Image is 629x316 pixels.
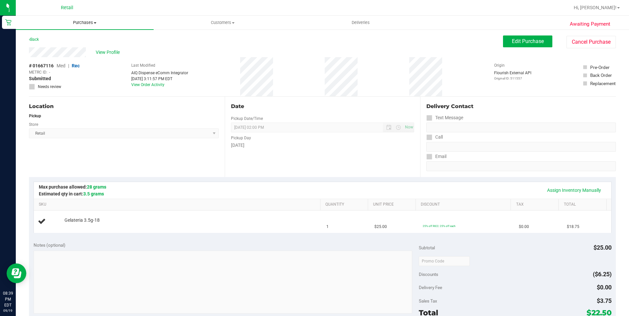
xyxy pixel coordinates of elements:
[564,202,604,207] a: Total
[29,102,219,110] div: Location
[131,76,188,82] div: [DATE] 3:11:57 PM EDT
[131,82,164,87] a: View Order Activity
[3,290,13,308] p: 08:39 PM EDT
[512,38,544,44] span: Edit Purchase
[29,37,39,42] a: Back
[292,16,430,30] a: Deliveries
[39,191,104,196] span: Estimated qty in cart:
[419,285,442,290] span: Delivery Fee
[96,49,122,56] span: View Profile
[34,242,65,248] span: Notes (optional)
[64,217,100,223] span: Gelateria 3.5g-18
[16,16,154,30] a: Purchases
[419,268,438,280] span: Discounts
[519,224,529,230] span: $0.00
[61,5,73,11] span: Retail
[231,102,415,110] div: Date
[426,123,616,132] input: Format: (999) 999-9999
[494,76,531,81] p: Original ID: 511557
[423,224,455,228] span: 25% off RICC: 25% off each
[570,20,610,28] span: Awaiting Payment
[57,63,65,68] span: Med
[426,102,616,110] div: Delivery Contact
[131,62,155,68] label: Last Modified
[574,5,616,10] span: Hi, [PERSON_NAME]!
[343,20,379,26] span: Deliveries
[29,75,51,82] span: Submitted
[516,202,556,207] a: Tax
[7,263,26,283] iframe: Resource center
[231,142,415,149] div: [DATE]
[543,185,605,196] a: Assign Inventory Manually
[154,16,291,30] a: Customers
[68,63,69,68] span: |
[38,84,61,90] span: Needs review
[503,35,552,47] button: Edit Purchase
[39,202,317,207] a: SKU
[426,142,616,152] input: Format: (999) 999-9999
[131,70,188,76] div: AIQ Dispense eComm Integrator
[29,122,38,127] label: Store
[16,20,154,26] span: Purchases
[87,184,106,190] span: 28 grams
[419,256,470,266] input: Promo Code
[419,245,435,250] span: Subtotal
[154,20,291,26] span: Customers
[421,202,508,207] a: Discount
[567,224,579,230] span: $18.75
[29,62,54,69] span: # 01667116
[426,152,446,161] label: Email
[593,271,612,278] span: ($6.25)
[590,72,612,79] div: Back Order
[231,116,263,122] label: Pickup Date/Time
[39,184,106,190] span: Max purchase allowed:
[566,36,616,48] button: Cancel Purchase
[374,224,387,230] span: $25.00
[5,19,12,26] inline-svg: Retail
[49,69,50,75] span: -
[29,114,41,118] strong: Pickup
[590,64,610,71] div: Pre-Order
[83,191,104,196] span: 3.5 grams
[590,80,616,87] div: Replacement
[494,70,531,81] div: Flourish External API
[231,135,251,141] label: Pickup Day
[593,244,612,251] span: $25.00
[29,69,47,75] span: METRC ID:
[326,224,329,230] span: 1
[72,63,80,68] span: Rec
[494,62,505,68] label: Origin
[3,308,13,313] p: 09/19
[597,297,612,304] span: $3.75
[597,284,612,291] span: $0.00
[325,202,365,207] a: Quantity
[419,298,437,304] span: Sales Tax
[373,202,413,207] a: Unit Price
[426,113,463,123] label: Text Message
[426,132,443,142] label: Call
